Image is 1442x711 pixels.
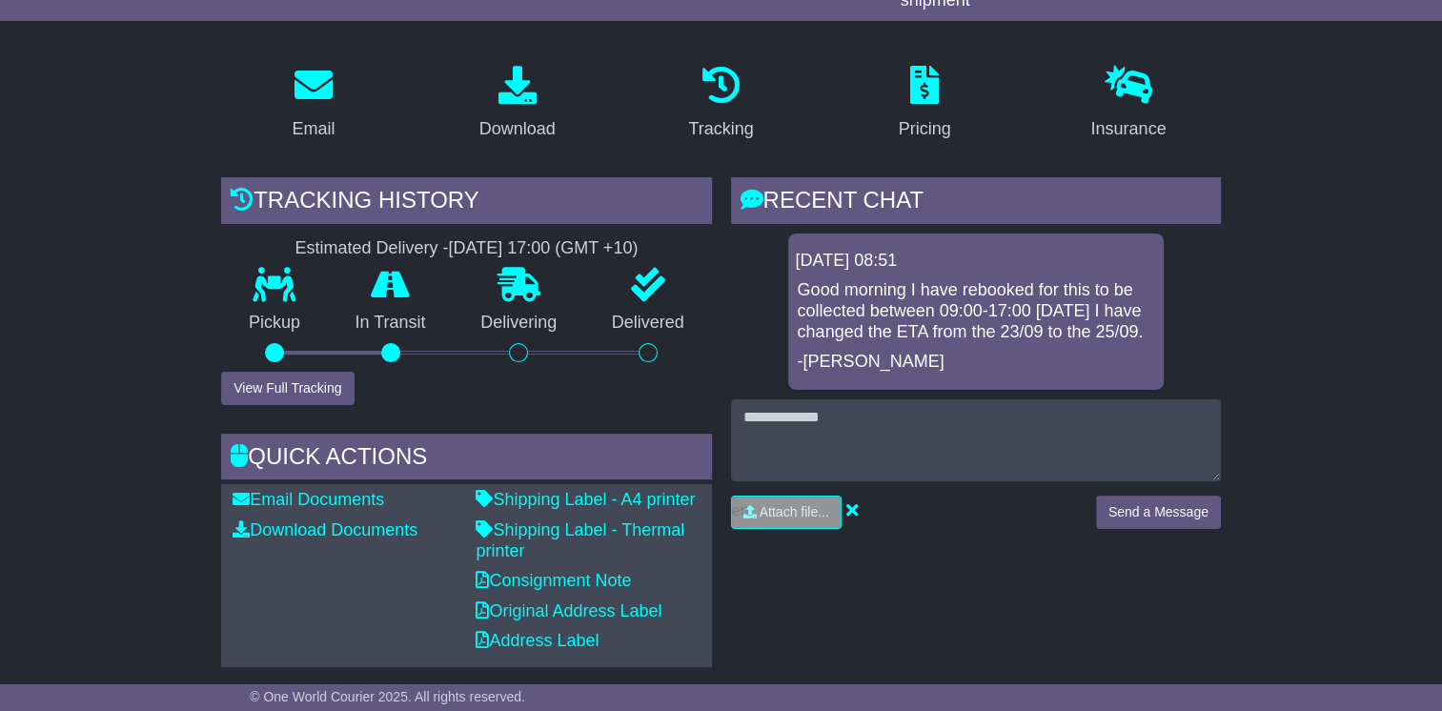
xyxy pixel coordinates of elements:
a: Email [280,59,348,149]
div: [DATE] 08:51 [796,251,1156,272]
a: Download Documents [233,520,417,539]
p: Pickup [221,313,328,334]
p: Good morning I have rebooked for this to be collected between 09:00-17:00 [DATE] I have changed t... [798,280,1154,342]
a: Shipping Label - Thermal printer [476,520,684,560]
div: Tracking [688,116,753,142]
div: Email [293,116,335,142]
button: Send a Message [1096,496,1221,529]
div: Download [479,116,556,142]
a: Address Label [476,631,599,650]
p: In Transit [328,313,454,334]
div: [DATE] 17:00 (GMT +10) [448,238,638,259]
span: © One World Courier 2025. All rights reserved. [250,689,525,704]
p: Delivering [453,313,584,334]
a: Consignment Note [476,571,631,590]
div: Pricing [899,116,951,142]
a: Email Documents [233,490,384,509]
a: Original Address Label [476,601,661,620]
a: Shipping Label - A4 printer [476,490,695,509]
button: View Full Tracking [221,372,354,405]
a: Insurance [1078,59,1178,149]
div: Quick Actions [221,434,711,485]
div: Insurance [1090,116,1166,142]
a: Tracking [676,59,765,149]
div: Tracking history [221,177,711,229]
div: Estimated Delivery - [221,238,711,259]
div: RECENT CHAT [731,177,1221,229]
p: Delivered [584,313,712,334]
a: Download [467,59,568,149]
p: -[PERSON_NAME] [798,352,1154,373]
a: Pricing [886,59,964,149]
